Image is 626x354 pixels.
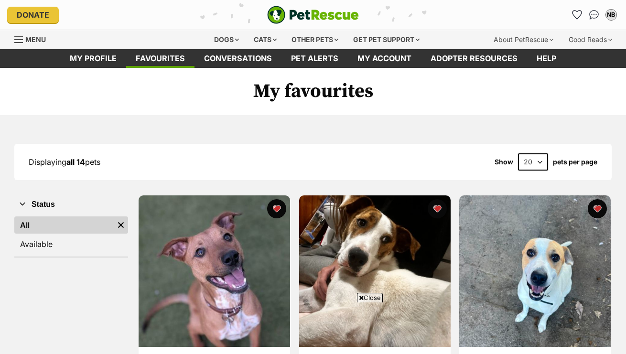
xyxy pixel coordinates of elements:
a: conversations [194,49,281,68]
button: My account [604,7,619,22]
button: favourite [427,199,446,218]
span: Displaying pets [29,157,100,167]
div: Cats [247,30,283,49]
iframe: Help Scout Beacon - Open [557,306,607,335]
strong: all 14 [66,157,85,167]
span: Menu [25,35,46,43]
div: NB [606,10,616,20]
a: Available [14,236,128,253]
a: Favourites [126,49,194,68]
img: chat-41dd97257d64d25036548639549fe6c8038ab92f7586957e7f3b1b290dea8141.svg [589,10,599,20]
span: Close [357,293,383,302]
button: favourite [588,199,607,218]
img: logo-e224e6f780fb5917bec1dbf3a21bbac754714ae5b6737aabdf751b685950b380.svg [267,6,359,24]
a: Remove filter [114,216,128,234]
div: Get pet support [346,30,426,49]
a: Menu [14,30,53,47]
a: Conversations [586,7,602,22]
button: favourite [267,199,286,218]
div: About PetRescue [487,30,560,49]
img: Hank [299,195,451,347]
label: pets per page [553,158,597,166]
img: Quinn [139,195,290,347]
iframe: Advertisement [139,306,487,349]
a: My profile [60,49,126,68]
a: Help [527,49,566,68]
a: All [14,216,114,234]
a: Pet alerts [281,49,348,68]
div: Other pets [285,30,345,49]
div: Good Reads [562,30,619,49]
a: Donate [7,7,59,23]
ul: Account quick links [569,7,619,22]
a: Favourites [569,7,584,22]
img: Max [459,195,611,347]
a: Adopter resources [421,49,527,68]
a: My account [348,49,421,68]
span: Show [495,158,513,166]
div: Status [14,215,128,257]
div: Dogs [207,30,246,49]
button: Status [14,198,128,211]
a: PetRescue [267,6,359,24]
